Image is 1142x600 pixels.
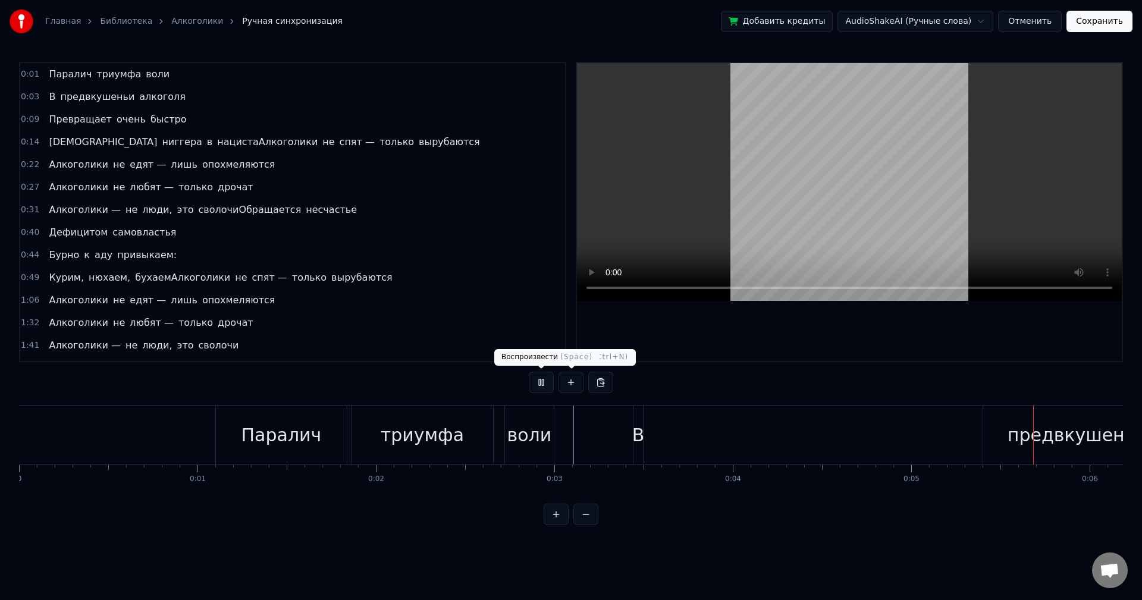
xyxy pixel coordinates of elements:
span: нацистаАлкоголики [216,135,319,149]
span: ( Space ) [560,353,592,361]
span: люди, [141,338,173,352]
div: 0:05 [903,475,920,484]
span: Превращает [48,112,112,126]
button: Сохранить [1066,11,1132,32]
span: очень [115,112,147,126]
span: не [124,203,139,216]
div: триумфа [381,422,464,448]
span: любят — [128,180,175,194]
span: только [378,135,415,149]
span: не [112,316,126,329]
span: лишь [170,158,199,171]
span: 0:09 [21,114,39,125]
span: воли [145,67,171,81]
span: не [321,135,335,149]
span: 0:49 [21,272,39,284]
span: Паралич [48,67,93,81]
span: Дефицитом [48,225,109,239]
a: Открытый чат [1092,552,1128,588]
span: в [206,135,214,149]
span: Алкоголики — [48,338,122,352]
span: дрочат [217,316,255,329]
span: это [176,203,195,216]
span: спят — [251,271,288,284]
span: триумфа [95,67,142,81]
span: Алкоголики [48,158,109,171]
span: не [112,293,126,307]
span: 0:31 [21,204,39,216]
span: опохмеляются [201,293,276,307]
span: В [48,90,57,103]
span: 1:41 [21,340,39,351]
div: 0:03 [547,475,563,484]
span: Алкоголики [48,316,109,329]
span: вырубаются [330,271,394,284]
span: 0:27 [21,181,39,193]
div: Воспроизвести [494,349,600,366]
a: Библиотека [100,15,152,27]
span: ( Ctrl+N ) [593,353,628,361]
span: 0:14 [21,136,39,148]
span: дрочат [217,180,255,194]
span: бухаемАлкоголики [134,271,231,284]
span: только [177,316,214,329]
a: Главная [45,15,81,27]
a: Алкоголики [171,15,223,27]
span: [DEMOGRAPHIC_DATA] [48,135,158,149]
span: опохмеляются [201,158,276,171]
div: 0 [17,475,22,484]
div: Паралич [241,422,322,448]
span: Алкоголики — [48,203,122,216]
span: 0:03 [21,91,39,103]
span: не [112,158,126,171]
span: нюхаем, [87,271,131,284]
span: не [112,180,126,194]
span: к [83,248,91,262]
span: Алкоголики [48,293,109,307]
span: 0:22 [21,159,39,171]
span: алкоголя [138,90,187,103]
span: 0:01 [21,68,39,80]
span: 1:32 [21,317,39,329]
button: Отменить [998,11,1062,32]
span: Ручная синхронизация [242,15,343,27]
span: быстро [149,112,188,126]
div: 0:01 [190,475,206,484]
span: едят — [128,293,167,307]
span: только [177,180,214,194]
span: сволочи [197,338,240,352]
span: не [124,338,139,352]
div: 0:04 [725,475,741,484]
span: Бурно [48,248,80,262]
span: 0:40 [21,227,39,238]
span: это [176,338,195,352]
span: Алкоголики [48,180,109,194]
span: люди, [141,203,173,216]
nav: breadcrumb [45,15,343,27]
span: предвкушеньи [59,90,136,103]
span: несчастье [305,203,358,216]
div: воли [507,422,552,448]
span: едят — [128,158,167,171]
img: youka [10,10,33,33]
div: 0:06 [1082,475,1098,484]
span: 1:06 [21,294,39,306]
div: 0:02 [368,475,384,484]
div: В [632,422,645,448]
span: спят — [338,135,376,149]
button: Добавить кредиты [721,11,833,32]
span: сволочиОбращается [197,203,303,216]
span: не [234,271,248,284]
span: самовластья [111,225,177,239]
span: только [291,271,328,284]
span: любят — [128,316,175,329]
span: ниггера [161,135,203,149]
span: привыкаем: [116,248,178,262]
span: аду [93,248,114,262]
span: вырубаются [418,135,481,149]
span: 0:44 [21,249,39,261]
span: лишь [170,293,199,307]
span: Курим, [48,271,85,284]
